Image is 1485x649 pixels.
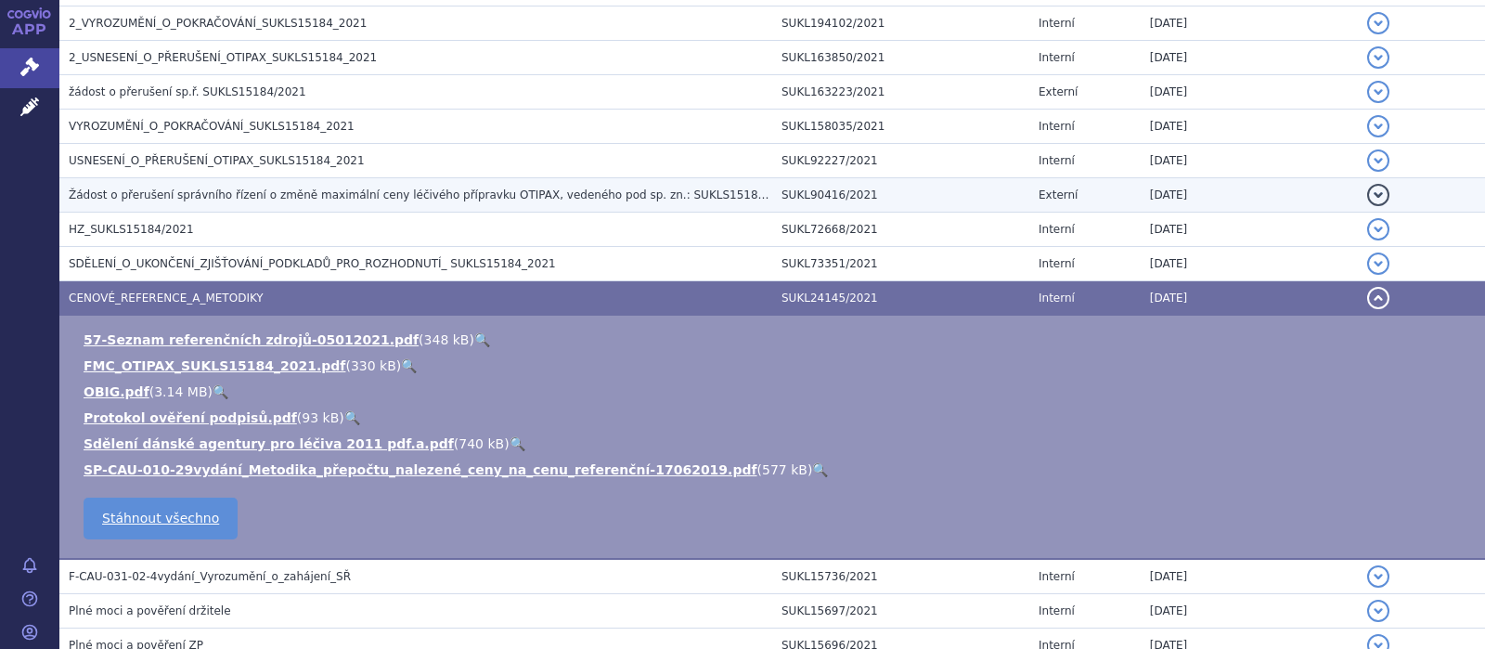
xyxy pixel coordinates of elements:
[84,332,419,347] a: 57-Seznam referenčních zdrojů-05012021.pdf
[1367,149,1389,172] button: detail
[772,110,1029,144] td: SUKL158035/2021
[1141,110,1358,144] td: [DATE]
[772,41,1029,75] td: SUKL163850/2021
[772,594,1029,629] td: SUKL15697/2021
[762,462,807,477] span: 577 kB
[84,435,1466,453] li: ( )
[1367,287,1389,309] button: detail
[1141,41,1358,75] td: [DATE]
[69,120,355,133] span: VYROZUMĚNÍ_O_POKRAČOVÁNÍ_SUKLS15184_2021
[69,85,306,98] span: žádost o přerušení sp.ř. SUKLS15184/2021
[84,409,1466,427] li: ( )
[84,384,149,399] a: OBIG.pdf
[84,383,1466,401] li: ( )
[344,410,360,425] a: 🔍
[69,257,556,270] span: SDĚLENÍ_O_UKONČENÍ_ZJIŠŤOVÁNÍ_PODKLADŮ_PRO_ROZHODNUTÍ_ SUKLS15184_2021
[69,604,231,617] span: Plné moci a pověření držitele
[1039,188,1078,201] span: Externí
[1141,281,1358,316] td: [DATE]
[1039,292,1075,305] span: Interní
[1367,81,1389,103] button: detail
[351,358,396,373] span: 330 kB
[154,384,207,399] span: 3.14 MB
[772,75,1029,110] td: SUKL163223/2021
[84,357,1466,375] li: ( )
[1141,559,1358,594] td: [DATE]
[69,188,797,201] span: Žádost o přerušení správního řízení o změně maximální ceny léčivého přípravku OTIPAX, vedeného po...
[69,570,351,583] span: F-CAU-031-02-4vydání_Vyrozumění_o_zahájení_SŘ
[84,358,345,373] a: FMC_OTIPAX_SUKLS15184_2021.pdf
[69,292,264,305] span: CENOVÉ_REFERENCE_A_METODIKY
[84,331,1466,349] li: ( )
[1039,120,1075,133] span: Interní
[1141,75,1358,110] td: [DATE]
[458,436,504,451] span: 740 kB
[1367,253,1389,275] button: detail
[1039,257,1075,270] span: Interní
[69,17,367,30] span: 2_VYROZUMĚNÍ_O_POKRAČOVÁNÍ_SUKLS15184_2021
[812,462,828,477] a: 🔍
[772,144,1029,178] td: SUKL92227/2021
[1039,51,1075,64] span: Interní
[401,358,417,373] a: 🔍
[69,51,377,64] span: 2_USNESENÍ_O_PŘERUŠENÍ_OTIPAX_SUKLS15184_2021
[1039,570,1075,583] span: Interní
[1039,223,1075,236] span: Interní
[1039,85,1078,98] span: Externí
[1141,594,1358,629] td: [DATE]
[1141,6,1358,41] td: [DATE]
[1141,213,1358,247] td: [DATE]
[1039,17,1075,30] span: Interní
[1141,144,1358,178] td: [DATE]
[69,223,194,236] span: HZ_SUKLS15184/2021
[302,410,339,425] span: 93 kB
[84,410,297,425] a: Protokol ověření podpisů.pdf
[84,461,1466,479] li: ( )
[772,559,1029,594] td: SUKL15736/2021
[84,498,238,539] a: Stáhnout všechno
[1039,604,1075,617] span: Interní
[1367,184,1389,206] button: detail
[84,436,454,451] a: Sdělení dánské agentury pro léčiva 2011 pdf.a.pdf
[424,332,470,347] span: 348 kB
[1141,178,1358,213] td: [DATE]
[772,213,1029,247] td: SUKL72668/2021
[474,332,490,347] a: 🔍
[510,436,525,451] a: 🔍
[1367,218,1389,240] button: detail
[1039,154,1075,167] span: Interní
[84,462,757,477] a: SP-CAU-010-29vydání_Metodika_přepočtu_nalezené_ceny_na_cenu_referenční-17062019.pdf
[1367,115,1389,137] button: detail
[772,178,1029,213] td: SUKL90416/2021
[772,247,1029,281] td: SUKL73351/2021
[213,384,228,399] a: 🔍
[1367,12,1389,34] button: detail
[1367,46,1389,69] button: detail
[1141,247,1358,281] td: [DATE]
[772,6,1029,41] td: SUKL194102/2021
[69,154,365,167] span: USNESENÍ_O_PŘERUŠENÍ_OTIPAX_SUKLS15184_2021
[772,281,1029,316] td: SUKL24145/2021
[1367,600,1389,622] button: detail
[1367,565,1389,588] button: detail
